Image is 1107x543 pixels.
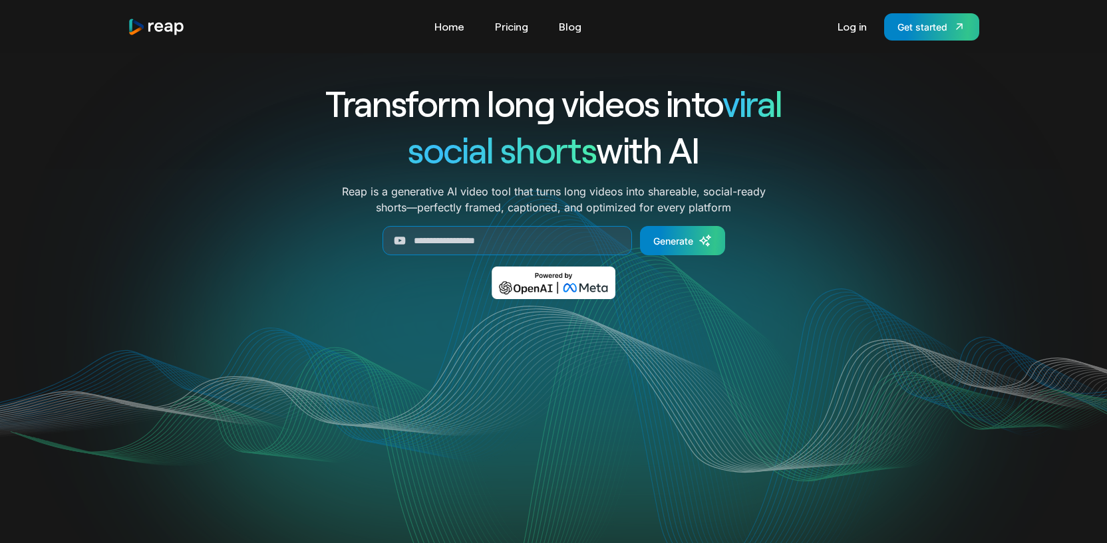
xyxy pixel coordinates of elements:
span: social shorts [408,128,596,171]
a: Generate [640,226,725,255]
h1: with AI [277,126,830,173]
a: Log in [831,16,873,37]
span: viral [722,81,782,124]
form: Generate Form [277,226,830,255]
h1: Transform long videos into [277,80,830,126]
a: home [128,18,185,36]
a: Get started [884,13,979,41]
div: Generate [653,234,693,248]
a: Blog [552,16,588,37]
a: Pricing [488,16,535,37]
div: Get started [897,20,947,34]
a: Home [428,16,471,37]
p: Reap is a generative AI video tool that turns long videos into shareable, social-ready shorts—per... [342,183,766,215]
